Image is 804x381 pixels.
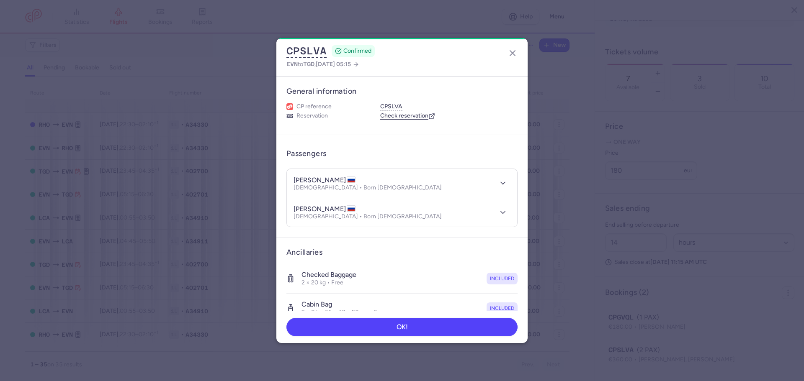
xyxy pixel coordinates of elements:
[294,213,442,220] p: [DEMOGRAPHIC_DATA] • Born [DEMOGRAPHIC_DATA]
[286,59,359,69] a: EVNtoTGD,[DATE] 05:15
[301,279,356,286] p: 2 × 20 kg • Free
[286,61,298,67] span: EVN
[286,318,518,336] button: OK!
[286,87,518,96] h3: General information
[286,149,327,159] h3: Passengers
[296,103,332,110] span: CP reference
[286,59,351,69] span: to ,
[301,300,386,309] h4: Cabin bag
[286,45,327,57] button: CPSLVA
[294,176,356,184] h4: [PERSON_NAME]
[296,112,328,120] span: Reservation
[294,184,442,191] p: [DEMOGRAPHIC_DATA] • Born [DEMOGRAPHIC_DATA]
[380,112,435,120] a: Check reservation
[343,47,371,55] span: CONFIRMED
[294,205,356,213] h4: [PERSON_NAME]
[286,248,518,257] h3: Ancillaries
[490,274,514,283] span: included
[397,323,408,331] span: OK!
[303,61,314,67] span: TGD
[490,304,514,312] span: included
[316,61,351,68] span: [DATE] 05:15
[301,271,356,279] h4: Checked baggage
[286,103,293,110] figure: 1L airline logo
[301,309,386,316] p: 2 × 8 kg, 55 × 40 × 20 cm • Free
[380,103,402,110] button: CPSLVA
